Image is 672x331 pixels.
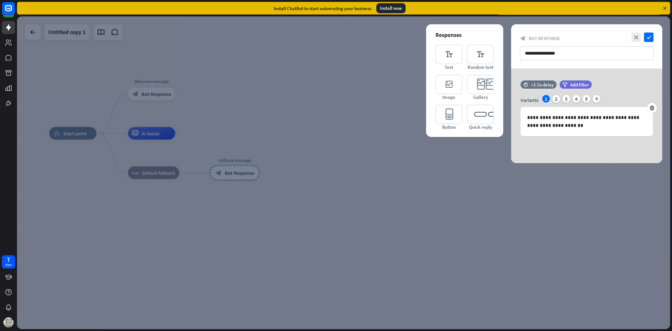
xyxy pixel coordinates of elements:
[644,33,653,42] i: check
[520,36,526,41] i: block_bot_response
[583,95,590,103] div: 5
[572,95,580,103] div: 4
[521,97,538,103] span: Variants
[531,82,554,88] div: +1.5s delay
[570,82,589,88] span: Add filter
[552,95,560,103] div: 2
[5,3,24,21] button: Open LiveChat chat widget
[562,95,570,103] div: 3
[529,35,560,41] span: Bot Response
[274,5,371,11] div: Install ChatBot to start automating your business
[5,263,12,267] div: days
[376,3,406,13] div: Install now
[593,95,600,103] i: plus
[562,82,567,87] i: filter
[7,257,10,263] div: 7
[542,95,550,103] div: 1
[523,82,528,87] i: time
[2,255,15,269] a: 7 days
[631,33,641,42] i: close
